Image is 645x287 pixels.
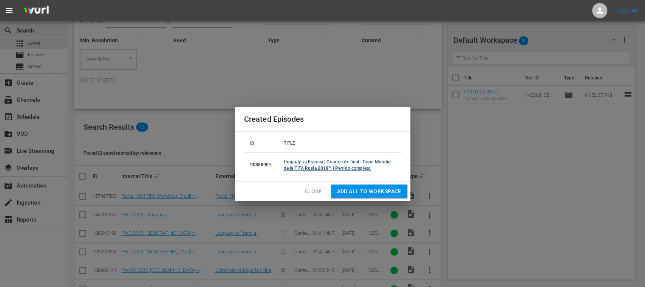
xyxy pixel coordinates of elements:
td: 90888905 [244,152,278,178]
span: menu [5,6,14,15]
button: Close [299,185,328,199]
h2: Created Episodes [244,113,401,125]
span: Close [305,187,322,196]
span: Add all to Workspace [337,187,401,196]
a: Sign Out [618,8,638,14]
img: ans4CAIJ8jUAAAAAAAAAAAAAAAAAAAAAAAAgQb4GAAAAAAAAAAAAAAAAAAAAAAAAJMjXAAAAAAAAAAAAAAAAAAAAAAAAgAT5G... [18,2,54,20]
button: Add all to Workspace [331,185,407,199]
a: Uruguay vs Francia | Cuartos de final | Copa Mundial de la FIFA Rusia 2018™ | Partido completo [284,159,392,171]
th: TITLE [278,135,401,153]
th: ID [244,135,278,153]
